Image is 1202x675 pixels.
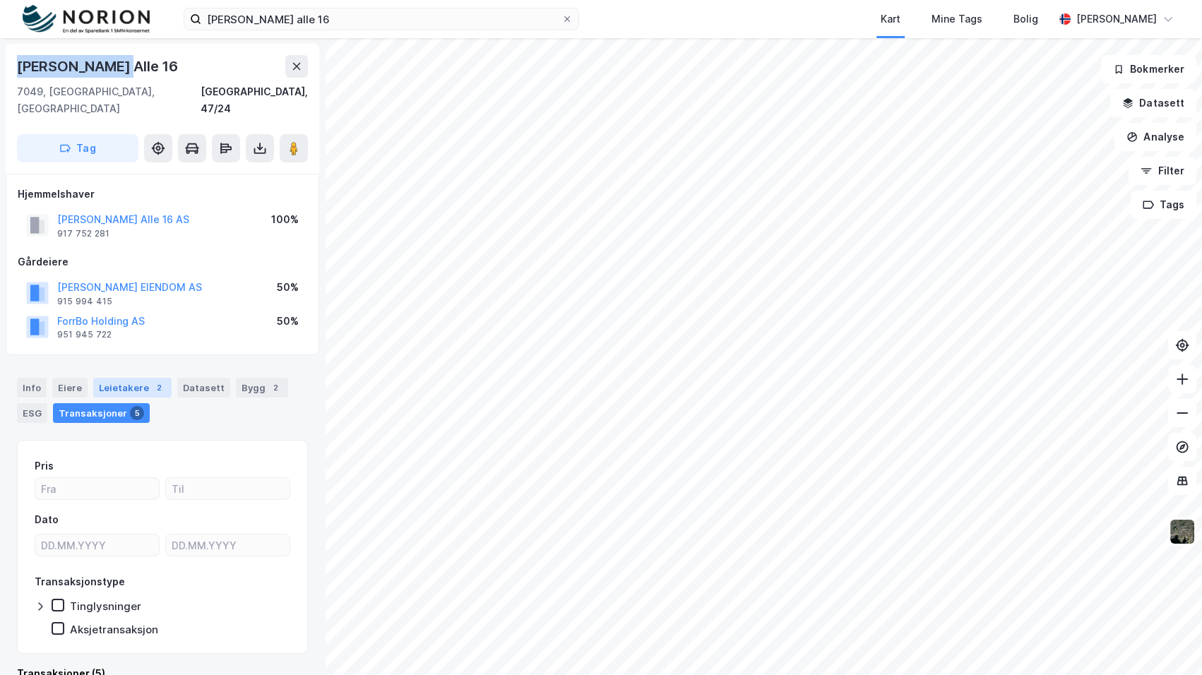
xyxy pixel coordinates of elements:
[1131,607,1202,675] iframe: Chat Widget
[52,378,88,398] div: Eiere
[1114,123,1196,151] button: Analyse
[17,55,181,78] div: [PERSON_NAME] Alle 16
[277,279,299,296] div: 50%
[1129,157,1196,185] button: Filter
[177,378,230,398] div: Datasett
[35,458,54,474] div: Pris
[1131,607,1202,675] div: Kontrollprogram for chat
[35,478,159,499] input: Fra
[1169,518,1196,545] img: 9k=
[1013,11,1038,28] div: Bolig
[236,378,288,398] div: Bygg
[268,381,282,395] div: 2
[17,378,47,398] div: Info
[277,313,299,330] div: 50%
[1110,89,1196,117] button: Datasett
[271,211,299,228] div: 100%
[17,403,47,423] div: ESG
[166,534,290,556] input: DD.MM.YYYY
[152,381,166,395] div: 2
[35,511,59,528] div: Dato
[166,478,290,499] input: Til
[201,83,308,117] div: [GEOGRAPHIC_DATA], 47/24
[1101,55,1196,83] button: Bokmerker
[18,253,307,270] div: Gårdeiere
[1131,191,1196,219] button: Tags
[70,599,141,613] div: Tinglysninger
[57,329,112,340] div: 951 945 722
[35,534,159,556] input: DD.MM.YYYY
[93,378,172,398] div: Leietakere
[70,623,158,636] div: Aksjetransaksjon
[23,5,150,34] img: norion-logo.80e7a08dc31c2e691866.png
[17,83,201,117] div: 7049, [GEOGRAPHIC_DATA], [GEOGRAPHIC_DATA]
[57,296,112,307] div: 915 994 415
[53,403,150,423] div: Transaksjoner
[881,11,900,28] div: Kart
[932,11,982,28] div: Mine Tags
[18,186,307,203] div: Hjemmelshaver
[35,573,125,590] div: Transaksjonstype
[130,406,144,420] div: 5
[201,8,561,30] input: Søk på adresse, matrikkel, gårdeiere, leietakere eller personer
[17,134,138,162] button: Tag
[57,228,109,239] div: 917 752 281
[1076,11,1157,28] div: [PERSON_NAME]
